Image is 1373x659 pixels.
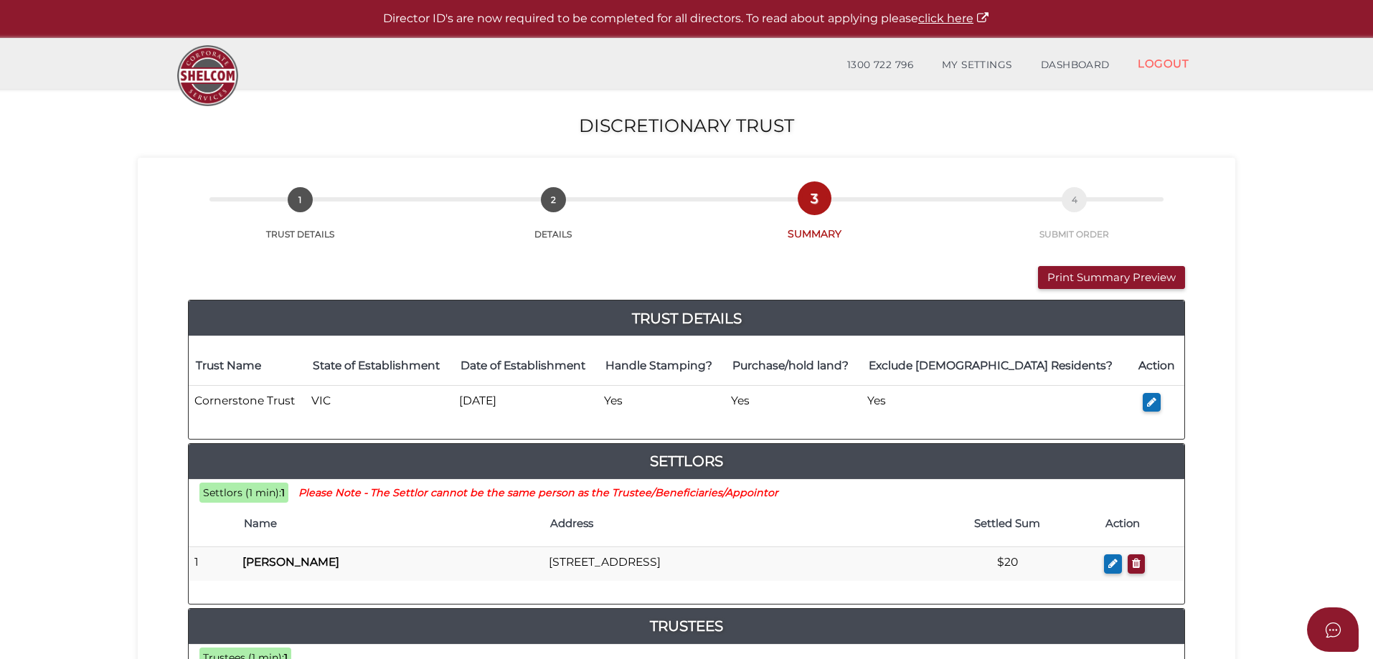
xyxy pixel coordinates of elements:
span: 4 [1062,187,1087,212]
a: 1300 722 796 [833,51,928,80]
th: Handle Stamping? [598,347,725,385]
span: 2 [541,187,566,212]
a: 2DETAILS [427,203,680,240]
a: Trustees [189,615,1184,637]
p: Director ID's are now required to be completed for all directors. To read about applying please [36,11,1337,27]
a: Trust Details [189,307,1184,330]
b: 1 [281,486,285,499]
span: 1 [288,187,313,212]
td: Yes [598,385,725,416]
td: VIC [306,385,453,416]
td: Yes [725,385,862,416]
b: [PERSON_NAME] [242,555,339,569]
span: 3 [802,186,827,211]
h4: Name [244,518,536,530]
a: 3SUMMARY [680,202,950,241]
a: Settlors [189,450,1184,473]
span: Settlors (1 min): [203,486,281,499]
td: Yes [862,385,1131,416]
a: DASHBOARD [1027,51,1124,80]
th: Action [1131,347,1184,385]
th: Trust Name [189,347,306,385]
td: [DATE] [453,385,599,416]
a: LOGOUT [1123,49,1203,78]
a: MY SETTINGS [928,51,1027,80]
button: Print Summary Preview [1038,266,1185,290]
td: $20 [916,547,1098,581]
a: click here [918,11,990,25]
th: Purchase/hold land? [725,347,862,385]
a: 4SUBMIT ORDER [949,203,1199,240]
img: Logo [170,38,245,113]
td: 1 [189,547,237,581]
th: Exclude [DEMOGRAPHIC_DATA] Residents? [862,347,1131,385]
h4: Address [550,518,910,530]
h4: Settled Sum [923,518,1091,530]
button: Open asap [1307,607,1359,652]
th: State of Establishment [306,347,453,385]
a: 1TRUST DETAILS [174,203,427,240]
td: Cornerstone Trust [189,385,306,416]
th: Date of Establishment [453,347,599,385]
small: Please Note - The Settlor cannot be the same person as the Trustee/Beneficiaries/Appointor [298,486,778,499]
td: [STREET_ADDRESS] [543,547,917,581]
h4: Action [1105,518,1177,530]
